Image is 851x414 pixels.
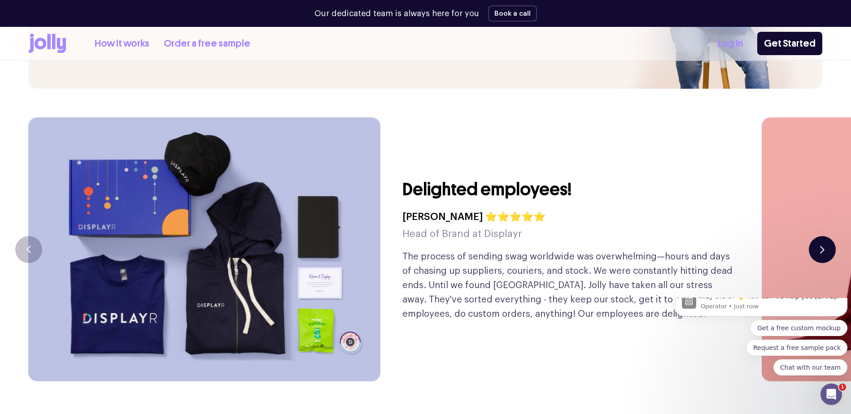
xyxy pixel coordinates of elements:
[839,384,846,391] span: 1
[164,36,250,51] a: Order a free sample
[75,42,176,58] button: Quick reply: Request a free sample pack
[402,250,733,321] p: The process of sending swag worldwide was overwhelming—hours and days of chasing up suppliers, co...
[314,8,479,20] p: Our dedicated team is always here for you
[672,298,851,381] iframe: Intercom notifications message
[4,22,176,78] div: Quick reply options
[820,384,842,405] iframe: Intercom live chat
[488,5,537,22] button: Book a call
[718,36,743,51] a: Log In
[95,36,149,51] a: How it works
[402,208,546,225] h4: [PERSON_NAME] ⭐⭐⭐⭐⭐
[757,32,822,55] a: Get Started
[79,22,176,38] button: Quick reply: Get a free custom mockup
[402,225,546,242] h5: Head of Brand at Displayr
[102,61,176,78] button: Quick reply: Chat with our team
[402,178,572,201] h3: Delighted employees!
[29,4,169,13] p: Message from Operator, sent Just now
